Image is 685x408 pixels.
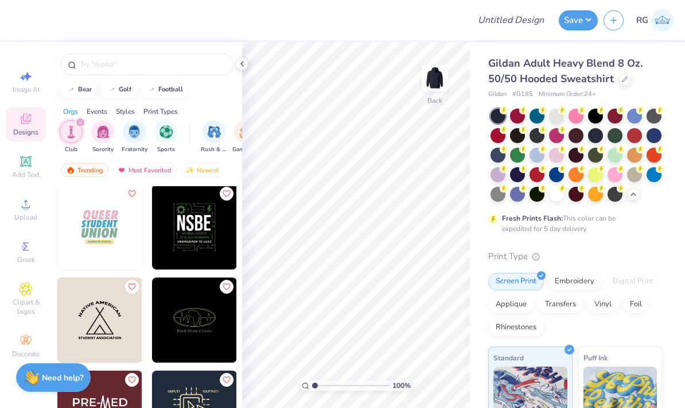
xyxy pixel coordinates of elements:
[236,184,321,270] img: 62309f84-ab63-4116-95cf-239c6e4773a8
[122,120,147,154] div: filter for Fraternity
[91,120,114,154] button: filter button
[142,278,227,363] img: 0c9a7e09-0871-462f-9311-cf03a69a2078
[122,145,147,154] span: Fraternity
[502,214,563,223] strong: Fresh Prints Flash:
[208,125,221,138] img: Rush & Bid Image
[63,106,78,117] div: Orgs
[159,125,173,138] img: Sports Image
[142,184,227,270] img: 7d746b2f-18b7-4186-b5d9-8501f0c7b542
[488,319,544,336] div: Rhinestones
[125,187,139,201] button: Like
[512,90,533,99] span: # G185
[152,184,237,270] img: ff2a074a-46da-4c90-b790-6a8a34cc3b3c
[112,163,177,177] div: Most Favorited
[392,380,411,391] span: 100 %
[96,125,110,138] img: Sorority Image
[185,166,194,174] img: Newest.gif
[60,81,97,98] button: bear
[67,86,76,93] img: trend_line.gif
[605,273,661,290] div: Digital Print
[13,128,38,137] span: Designs
[12,349,40,359] span: Decorate
[488,250,662,263] div: Print Type
[91,120,114,154] div: filter for Sorority
[587,296,619,313] div: Vinyl
[116,106,135,117] div: Styles
[125,373,139,387] button: Like
[239,125,252,138] img: Game Day Image
[469,9,553,32] input: Untitled Design
[201,120,227,154] button: filter button
[65,125,77,138] img: Club Image
[488,90,507,99] span: Gildan
[57,184,142,270] img: 8bf85961-1f3d-4903-8e51-933e2eb1d374
[107,86,116,93] img: trend_line.gif
[57,278,142,363] img: dd5b793e-ce98-47fb-99f3-15855399b819
[232,120,259,154] button: filter button
[232,120,259,154] div: filter for Game Day
[636,14,648,27] span: RG
[154,120,177,154] button: filter button
[220,187,233,201] button: Like
[101,81,137,98] button: golf
[147,86,156,93] img: trend_line.gif
[583,352,608,364] span: Puff Ink
[547,273,602,290] div: Embroidery
[157,145,175,154] span: Sports
[201,120,227,154] div: filter for Rush & Bid
[636,9,674,32] a: RG
[119,86,131,93] div: golf
[79,59,226,70] input: Try "Alpha"
[539,90,596,99] span: Minimum Order: 24 +
[117,166,126,174] img: most_fav.gif
[13,85,40,94] span: Image AI
[78,86,92,93] div: bear
[201,145,227,154] span: Rush & Bid
[66,166,75,174] img: trending.gif
[42,372,83,383] strong: Need help?
[423,67,446,90] img: Back
[651,9,674,32] img: Riddhi Gattani
[14,213,37,222] span: Upload
[158,86,183,93] div: football
[232,145,259,154] span: Game Day
[427,95,442,106] div: Back
[493,352,524,364] span: Standard
[502,213,643,234] div: This color can be expedited for 5 day delivery.
[538,296,583,313] div: Transfers
[488,296,534,313] div: Applique
[180,163,224,177] div: Newest
[65,145,77,154] span: Club
[154,120,177,154] div: filter for Sports
[622,296,649,313] div: Foil
[12,170,40,179] span: Add Text
[488,56,643,86] span: Gildan Adult Heavy Blend 8 Oz. 50/50 Hooded Sweatshirt
[60,120,83,154] div: filter for Club
[220,373,233,387] button: Like
[559,10,598,30] button: Save
[60,120,83,154] button: filter button
[236,278,321,363] img: 4125f64d-343b-49a6-a7ff-ab75caa301bf
[152,278,237,363] img: ee90d22a-b73b-4bbf-bb90-50360c3607ef
[220,280,233,294] button: Like
[61,163,108,177] div: Trending
[17,255,35,264] span: Greek
[6,298,46,316] span: Clipart & logos
[128,125,141,138] img: Fraternity Image
[488,273,544,290] div: Screen Print
[143,106,178,117] div: Print Types
[122,120,147,154] button: filter button
[125,280,139,294] button: Like
[92,145,114,154] span: Sorority
[141,81,188,98] button: football
[87,106,107,117] div: Events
